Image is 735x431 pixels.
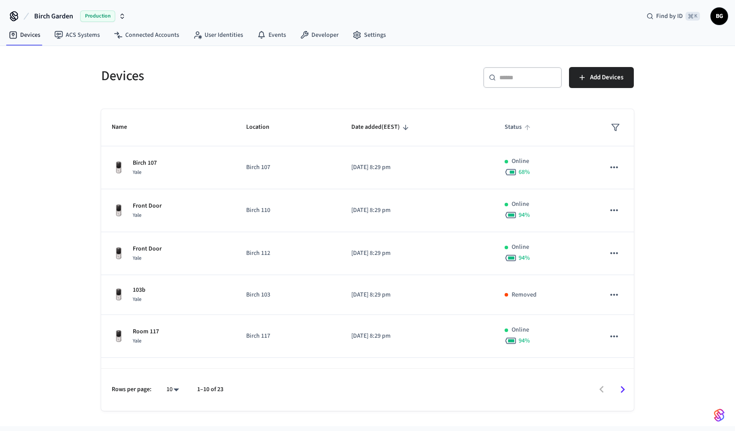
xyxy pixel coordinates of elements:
[612,379,633,400] button: Go to next page
[133,337,141,345] span: Yale
[351,290,484,300] p: [DATE] 8:29 pm
[640,8,707,24] div: Find by ID⌘ K
[133,327,159,336] p: Room 117
[133,159,157,168] p: Birch 107
[351,249,484,258] p: [DATE] 8:29 pm
[351,332,484,341] p: [DATE] 8:29 pm
[162,383,183,396] div: 10
[101,67,362,85] h5: Devices
[107,27,186,43] a: Connected Accounts
[519,336,530,345] span: 94 %
[47,27,107,43] a: ACS Systems
[34,11,73,21] span: Birch Garden
[519,168,530,177] span: 68 %
[346,27,393,43] a: Settings
[133,212,141,219] span: Yale
[112,385,152,394] p: Rows per page:
[112,329,126,343] img: Yale Assure Touchscreen Wifi Smart Lock, Satin Nickel, Front
[197,385,223,394] p: 1–10 of 23
[186,27,250,43] a: User Identities
[112,247,126,261] img: Yale Assure Touchscreen Wifi Smart Lock, Satin Nickel, Front
[351,163,484,172] p: [DATE] 8:29 pm
[246,163,330,172] p: Birch 107
[512,243,529,252] p: Online
[133,254,141,262] span: Yale
[246,206,330,215] p: Birch 110
[133,169,141,176] span: Yale
[2,27,47,43] a: Devices
[112,161,126,175] img: Yale Assure Touchscreen Wifi Smart Lock, Satin Nickel, Front
[246,290,330,300] p: Birch 103
[112,120,138,134] span: Name
[80,11,115,22] span: Production
[246,120,281,134] span: Location
[246,332,330,341] p: Birch 117
[519,211,530,219] span: 94 %
[656,12,683,21] span: Find by ID
[710,7,728,25] button: BG
[711,8,727,24] span: BG
[133,296,141,303] span: Yale
[714,408,724,422] img: SeamLogoGradient.69752ec5.svg
[112,288,126,302] img: Yale Assure Touchscreen Wifi Smart Lock, Satin Nickel, Front
[250,27,293,43] a: Events
[686,12,700,21] span: ⌘ K
[512,157,529,166] p: Online
[293,27,346,43] a: Developer
[133,201,162,211] p: Front Door
[351,206,484,215] p: [DATE] 8:29 pm
[505,120,533,134] span: Status
[112,204,126,218] img: Yale Assure Touchscreen Wifi Smart Lock, Satin Nickel, Front
[512,325,529,335] p: Online
[519,254,530,262] span: 94 %
[590,72,623,83] span: Add Devices
[133,244,162,254] p: Front Door
[569,67,634,88] button: Add Devices
[512,200,529,209] p: Online
[351,120,411,134] span: Date added(EEST)
[133,286,145,295] p: 103b
[512,290,537,300] p: Removed
[246,249,330,258] p: Birch 112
